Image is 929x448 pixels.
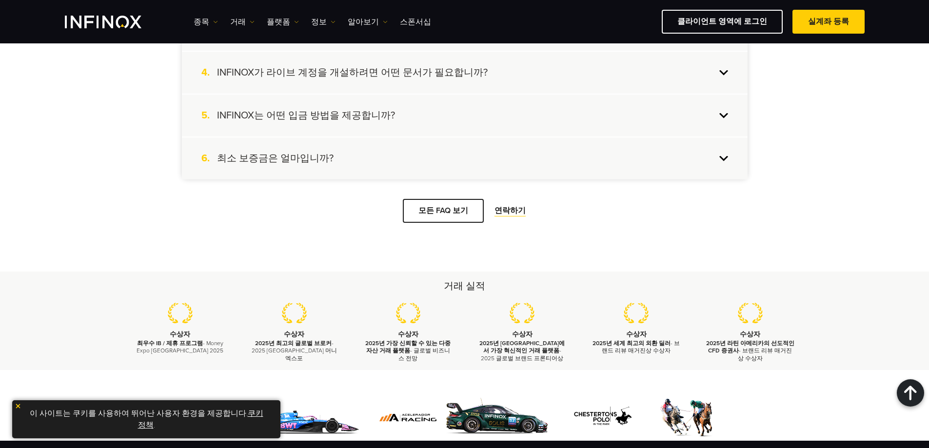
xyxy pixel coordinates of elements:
[311,16,336,28] a: 정보
[348,16,388,28] a: 알아보기
[593,340,671,347] strong: 2025년 세계 최고의 외환 딜러
[217,66,488,79] h4: INFINOX가 라이브 계정을 개설하려면 어떤 문서가 필요합니까?
[201,66,217,79] span: 4.
[626,330,647,338] strong: 수상자
[363,340,453,362] p: - 글로벌 비즈니스 전망
[17,405,276,433] p: 이 사이트는 쿠키를 사용하여 뛰어난 사용자 환경을 제공합니다. .
[365,340,451,354] strong: 2025년 가장 신뢰할 수 있는 다중 자산 거래 플랫폼
[705,340,795,362] p: - 브랜드 리뷰 매거진상 수상자
[201,152,217,165] span: 6.
[170,330,190,338] strong: 수상자
[494,205,527,216] a: 연락하기
[267,16,299,28] a: 플랫폼
[255,340,332,347] strong: 2025년 최고의 글로벌 브로커
[479,340,565,354] strong: 2025년 [GEOGRAPHIC_DATA]에서 가장 혁신적인 거래 플랫폼
[65,16,164,28] a: INFINOX Logo
[706,340,794,354] strong: 2025년 라틴 아메리카의 선도적인 CFD 증권사
[217,152,334,165] h4: 최소 보증금은 얼마입니까?
[284,330,304,338] strong: 수상자
[123,279,806,293] h2: 거래 실적
[137,340,203,347] strong: 최우수 IB / 제휴 프로그램
[512,330,533,338] strong: 수상자
[662,10,783,34] a: 클라이언트 영역에 로그인
[217,109,395,122] h4: INFINOX는 어떤 입금 방법을 제공합니까?
[400,16,431,28] a: 스폰서십
[792,10,865,34] a: 실계좌 등록
[230,16,255,28] a: 거래
[249,340,339,362] p: - 2025 [GEOGRAPHIC_DATA] 머니 엑스포
[398,330,418,338] strong: 수상자
[201,109,217,122] span: 5.
[740,330,760,338] strong: 수상자
[15,403,21,409] img: yellow close icon
[136,340,225,354] p: - Money Expo [GEOGRAPHIC_DATA] 2025
[477,340,567,362] p: - 2025 글로벌 브랜드 프론티어상
[592,340,681,354] p: - 브랜드 리뷰 매거진상 수상자
[403,199,484,223] a: 모든 FAQ 보기
[194,16,218,28] a: 종목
